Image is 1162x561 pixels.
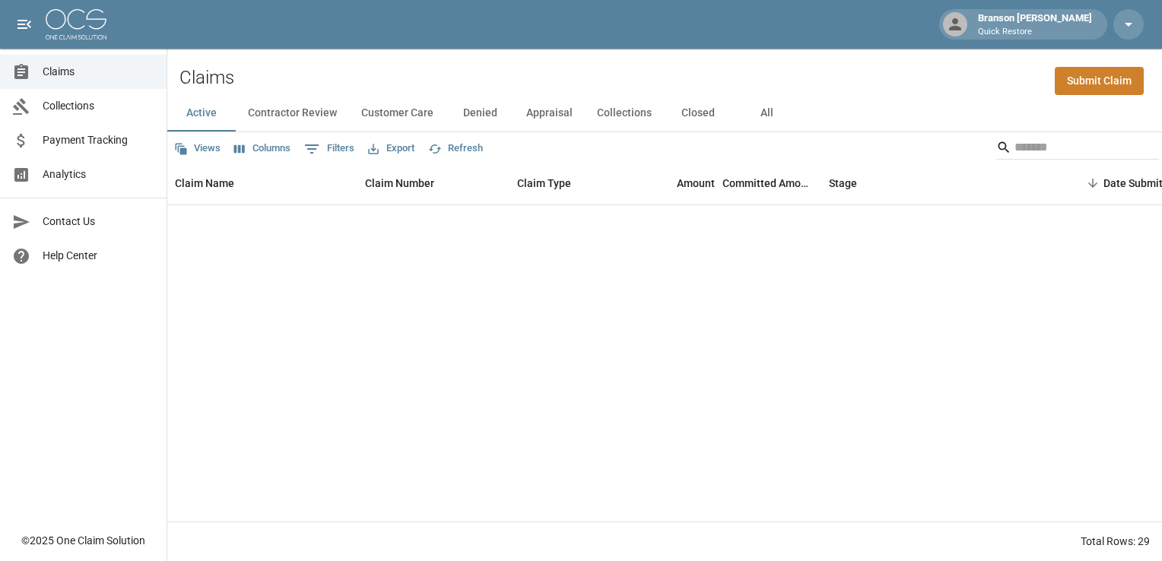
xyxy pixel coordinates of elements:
[664,95,732,132] button: Closed
[9,9,40,40] button: open drawer
[517,162,571,204] div: Claim Type
[514,95,585,132] button: Appraisal
[175,162,234,204] div: Claim Name
[996,135,1159,163] div: Search
[43,166,154,182] span: Analytics
[722,162,814,204] div: Committed Amount
[510,162,624,204] div: Claim Type
[446,95,514,132] button: Denied
[677,162,715,204] div: Amount
[365,162,434,204] div: Claim Number
[300,137,358,161] button: Show filters
[349,95,446,132] button: Customer Care
[829,162,857,204] div: Stage
[167,95,1162,132] div: dynamic tabs
[43,214,154,230] span: Contact Us
[585,95,664,132] button: Collections
[364,137,418,160] button: Export
[43,64,154,80] span: Claims
[624,162,722,204] div: Amount
[43,98,154,114] span: Collections
[21,533,145,548] div: © 2025 One Claim Solution
[43,132,154,148] span: Payment Tracking
[978,26,1092,39] p: Quick Restore
[167,162,357,204] div: Claim Name
[732,95,801,132] button: All
[821,162,1049,204] div: Stage
[230,137,294,160] button: Select columns
[357,162,510,204] div: Claim Number
[46,9,106,40] img: ocs-logo-white-transparent.png
[236,95,349,132] button: Contractor Review
[424,137,487,160] button: Refresh
[167,95,236,132] button: Active
[179,67,234,89] h2: Claims
[43,248,154,264] span: Help Center
[722,162,821,204] div: Committed Amount
[1081,534,1150,549] div: Total Rows: 29
[972,11,1098,38] div: Branson [PERSON_NAME]
[1055,67,1144,95] a: Submit Claim
[1082,173,1103,194] button: Sort
[170,137,224,160] button: Views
